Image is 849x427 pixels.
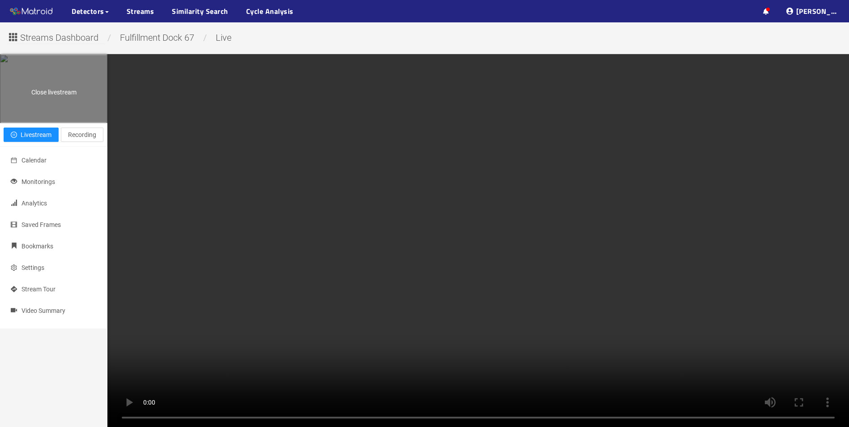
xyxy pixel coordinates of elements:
[21,221,61,228] span: Saved Frames
[11,132,17,139] span: pause-circle
[201,32,209,43] span: /
[209,32,238,43] span: live
[4,128,59,142] button: pause-circleLivestream
[21,200,47,207] span: Analytics
[172,6,228,17] a: Similarity Search
[21,264,44,271] span: Settings
[127,6,154,17] a: Streams
[105,32,113,43] span: /
[7,35,105,42] a: Streams Dashboard
[20,31,98,45] span: Streams Dashboard
[31,89,77,96] span: Close livestream
[21,157,47,164] span: Calendar
[61,128,103,142] button: Recording
[246,6,294,17] a: Cycle Analysis
[21,243,53,250] span: Bookmarks
[21,130,51,140] span: Livestream
[21,307,65,314] span: Video Summary
[7,29,105,43] button: Streams Dashboard
[11,157,17,163] span: calendar
[21,178,55,185] span: Monitorings
[68,130,96,140] span: Recording
[11,265,17,271] span: setting
[113,32,201,43] span: Fulfillment Dock 67
[72,6,104,17] span: Detectors
[9,5,54,18] img: Matroid logo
